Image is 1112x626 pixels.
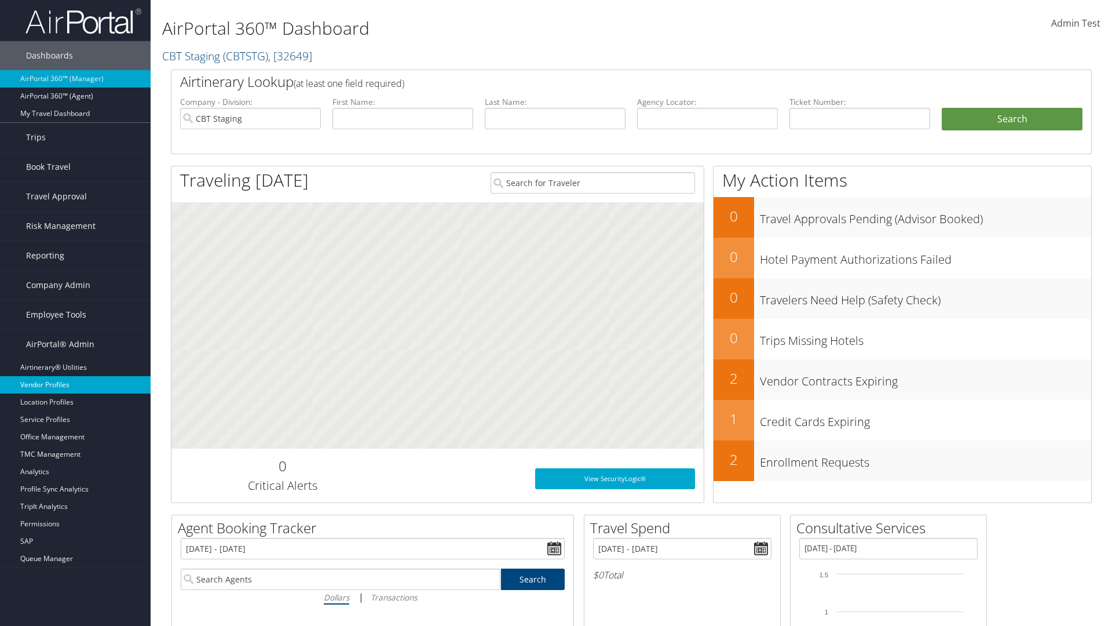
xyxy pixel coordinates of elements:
[501,569,565,590] a: Search
[294,77,404,90] span: (at least one field required)
[714,206,754,226] h2: 0
[820,572,828,578] tspan: 1.5
[714,400,1091,441] a: 1Credit Cards Expiring
[180,72,1006,92] h2: Airtinerary Lookup
[714,441,1091,481] a: 2Enrollment Requests
[535,468,695,489] a: View SecurityLogic®
[714,409,754,429] h2: 1
[26,271,90,300] span: Company Admin
[180,478,385,494] h3: Critical Alerts
[1051,17,1100,30] span: Admin Test
[324,592,349,603] i: Dollars
[714,369,754,388] h2: 2
[26,152,71,181] span: Book Travel
[714,238,1091,278] a: 0Hotel Payment Authorizations Failed
[760,286,1091,308] h3: Travelers Need Help (Safety Check)
[760,205,1091,227] h3: Travel Approvals Pending (Advisor Booked)
[26,330,94,359] span: AirPortal® Admin
[637,96,778,108] label: Agency Locator:
[162,16,788,41] h1: AirPortal 360™ Dashboard
[26,212,96,241] span: Risk Management
[180,168,309,192] h1: Traveling [DATE]
[590,518,780,538] h2: Travel Spend
[760,408,1091,430] h3: Credit Cards Expiring
[714,278,1091,319] a: 0Travelers Need Help (Safety Check)
[26,123,46,152] span: Trips
[714,319,1091,359] a: 0Trips Missing Hotels
[180,456,385,476] h2: 0
[223,48,268,64] span: ( CBTSTG )
[1051,6,1100,42] a: Admin Test
[714,168,1091,192] h1: My Action Items
[714,450,754,469] h2: 2
[491,172,695,194] input: Search for Traveler
[760,327,1091,349] h3: Trips Missing Hotels
[760,449,1091,471] h3: Enrollment Requests
[714,247,754,267] h2: 0
[789,96,930,108] label: Ticket Number:
[760,367,1091,390] h3: Vendor Contracts Expiring
[26,41,73,70] span: Dashboards
[593,569,603,581] span: $0
[942,108,1082,131] button: Search
[371,592,417,603] i: Transactions
[178,518,573,538] h2: Agent Booking Tracker
[714,197,1091,238] a: 0Travel Approvals Pending (Advisor Booked)
[714,287,754,307] h2: 0
[714,328,754,348] h2: 0
[485,96,625,108] label: Last Name:
[162,48,312,64] a: CBT Staging
[268,48,312,64] span: , [ 32649 ]
[825,609,828,616] tspan: 1
[26,241,64,270] span: Reporting
[760,246,1091,268] h3: Hotel Payment Authorizations Failed
[26,300,86,329] span: Employee Tools
[25,8,141,35] img: airportal-logo.png
[181,590,565,605] div: |
[26,182,87,211] span: Travel Approval
[180,96,321,108] label: Company - Division:
[332,96,473,108] label: First Name:
[181,569,500,590] input: Search Agents
[796,518,986,538] h2: Consultative Services
[593,569,771,581] h6: Total
[714,359,1091,400] a: 2Vendor Contracts Expiring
